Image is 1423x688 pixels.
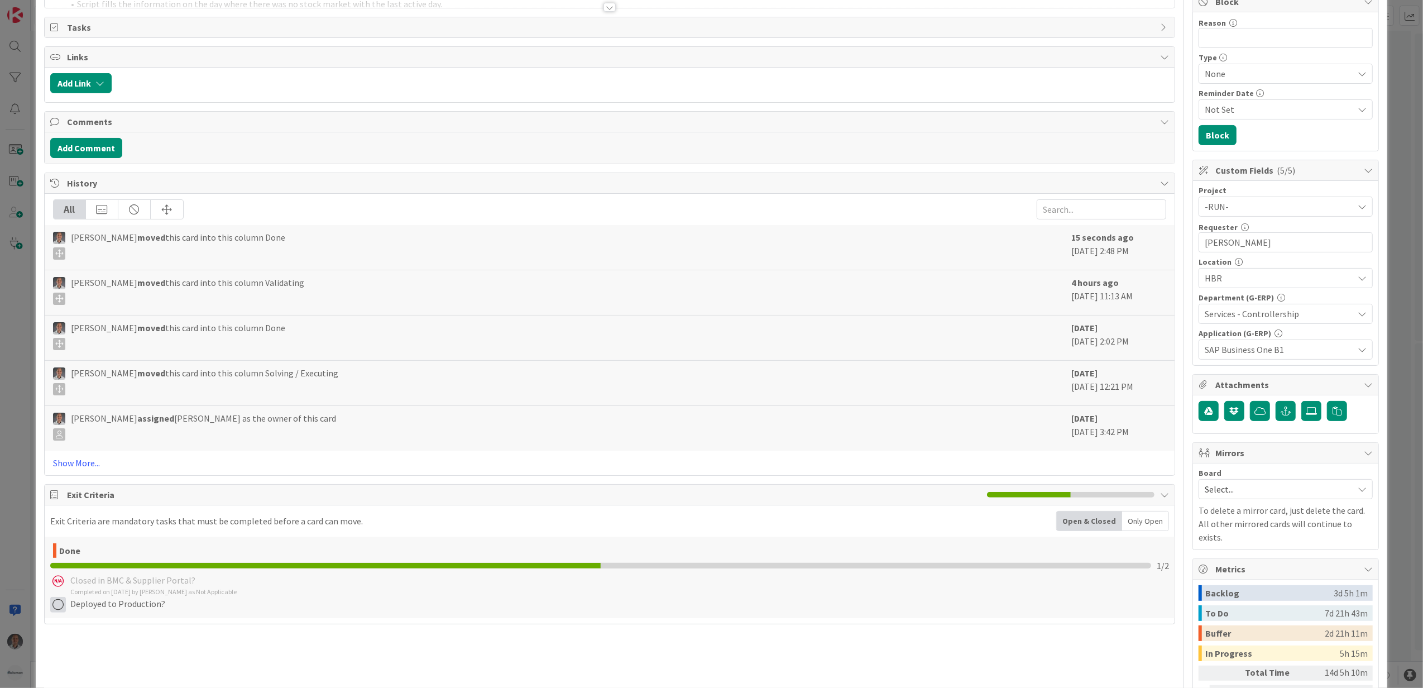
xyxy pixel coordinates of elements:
[70,587,237,597] div: Completed on [DATE] by [PERSON_NAME] as Not Applicable
[70,574,237,587] div: Closed in BMC & Supplier Portal?
[1071,277,1119,288] b: 4 hours ago
[1071,321,1166,355] div: [DATE] 2:02 PM
[1157,559,1169,572] span: 1 / 2
[1057,512,1122,531] div: Open & Closed
[137,322,165,333] b: moved
[1215,164,1358,177] span: Custom Fields
[53,413,65,425] img: PS
[1199,125,1237,145] button: Block
[67,488,982,501] span: Exit Criteria
[1037,199,1166,219] input: Search...
[1245,666,1306,681] div: Total Time
[1071,366,1166,400] div: [DATE] 12:21 PM
[67,176,1155,190] span: History
[50,514,363,528] div: Exit Criteria are mandatory tasks that must be completed before a card can move.
[1199,469,1221,477] span: Board
[1334,585,1368,601] div: 3d 5h 1m
[1071,367,1098,379] b: [DATE]
[50,138,122,158] button: Add Comment
[1071,231,1166,264] div: [DATE] 2:48 PM
[67,115,1155,128] span: Comments
[1205,605,1325,621] div: To Do
[137,413,174,424] b: assigned
[1199,54,1217,61] span: Type
[1199,18,1226,28] label: Reason
[1199,222,1238,232] label: Requester
[1205,199,1348,214] span: -RUN-
[1205,646,1340,661] div: In Progress
[1311,666,1368,681] div: 14d 5h 10m
[1199,504,1373,544] p: To delete a mirror card, just delete the card. All other mirrored cards will continue to exists.
[137,277,165,288] b: moved
[71,231,285,260] span: [PERSON_NAME] this card into this column Done
[1340,646,1368,661] div: 5h 15m
[1205,103,1353,116] span: Not Set
[1071,322,1098,333] b: [DATE]
[1071,413,1098,424] b: [DATE]
[1205,585,1334,601] div: Backlog
[1325,625,1368,641] div: 2d 21h 11m
[53,367,65,380] img: PS
[1071,232,1134,243] b: 15 seconds ago
[1215,562,1358,576] span: Metrics
[53,277,65,289] img: PS
[137,232,165,243] b: moved
[137,367,165,379] b: moved
[1199,258,1373,266] div: Location
[1205,271,1353,285] span: HBR
[1205,343,1353,356] span: SAP Business One B1
[1277,165,1295,176] span: ( 5/5 )
[54,200,86,219] div: All
[71,321,285,350] span: [PERSON_NAME] this card into this column Done
[1205,625,1325,641] div: Buffer
[59,546,80,556] b: Done
[1215,378,1358,391] span: Attachments
[1325,605,1368,621] div: 7d 21h 43m
[1199,89,1254,97] span: Reminder Date
[50,73,112,93] button: Add Link
[1205,307,1353,321] span: Services - Controllership
[1071,412,1166,445] div: [DATE] 3:42 PM
[70,597,165,610] div: Deployed to Production?
[1205,481,1348,497] span: Select...
[1071,276,1166,309] div: [DATE] 11:13 AM
[53,456,1167,470] a: Show More...
[1205,66,1348,82] span: None
[1122,512,1168,531] div: Only Open
[1199,294,1373,302] div: Department (G-ERP)
[71,412,336,441] span: [PERSON_NAME] [PERSON_NAME] as the owner of this card
[71,276,304,305] span: [PERSON_NAME] this card into this column Validating
[1215,446,1358,460] span: Mirrors
[53,232,65,244] img: PS
[67,21,1155,34] span: Tasks
[53,322,65,335] img: PS
[1199,187,1373,194] div: Project
[1199,329,1373,337] div: Application (G-ERP)
[67,50,1155,64] span: Links
[71,366,338,395] span: [PERSON_NAME] this card into this column Solving / Executing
